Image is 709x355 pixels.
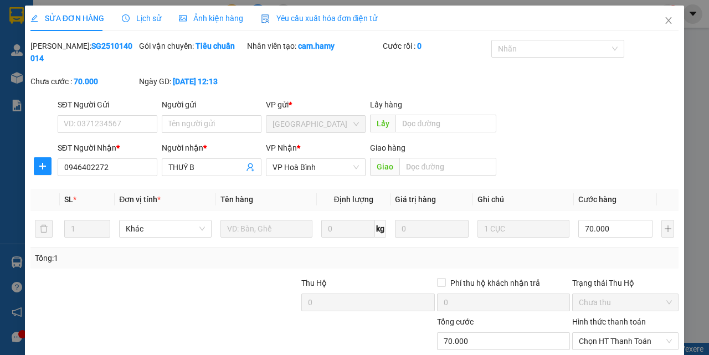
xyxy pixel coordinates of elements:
[196,42,235,50] b: Tiêu chuẩn
[30,14,104,23] span: SỬA ĐƠN HÀNG
[58,142,157,154] div: SĐT Người Nhận
[301,279,327,287] span: Thu Hộ
[395,195,436,204] span: Giá trị hàng
[395,220,469,238] input: 0
[579,294,672,311] span: Chưa thu
[30,75,137,88] div: Chưa cước :
[477,220,569,238] input: Ghi Chú
[572,317,646,326] label: Hình thức thanh toán
[298,42,335,50] b: cam.hamy
[220,220,312,238] input: VD: Bàn, Ghế
[35,220,53,238] button: delete
[572,277,679,289] div: Trạng thái Thu Hộ
[261,14,270,23] img: icon
[273,159,359,176] span: VP Hoà Bình
[473,189,574,210] th: Ghi chú
[64,195,73,204] span: SL
[246,163,255,172] span: user-add
[395,115,496,132] input: Dọc đường
[653,6,684,37] button: Close
[126,220,204,237] span: Khác
[34,162,51,171] span: plus
[119,195,161,204] span: Đơn vị tính
[261,14,378,23] span: Yêu cầu xuất hóa đơn điện tử
[139,40,245,52] div: Gói vận chuyển:
[334,195,373,204] span: Định lượng
[370,100,402,109] span: Lấy hàng
[370,115,395,132] span: Lấy
[370,158,399,176] span: Giao
[34,157,52,175] button: plus
[437,317,474,326] span: Tổng cước
[122,14,161,23] span: Lịch sử
[266,143,297,152] span: VP Nhận
[139,75,245,88] div: Ngày GD:
[383,40,489,52] div: Cước rồi :
[664,16,673,25] span: close
[661,220,674,238] button: plus
[375,220,386,238] span: kg
[220,195,253,204] span: Tên hàng
[179,14,243,23] span: Ảnh kiện hàng
[578,195,616,204] span: Cước hàng
[122,14,130,22] span: clock-circle
[173,77,218,86] b: [DATE] 12:13
[273,116,359,132] span: Sài Gòn
[30,40,137,64] div: [PERSON_NAME]:
[179,14,187,22] span: picture
[370,143,405,152] span: Giao hàng
[579,333,672,349] span: Chọn HT Thanh Toán
[162,99,261,111] div: Người gửi
[399,158,496,176] input: Dọc đường
[58,99,157,111] div: SĐT Người Gửi
[74,77,98,86] b: 70.000
[266,99,366,111] div: VP gửi
[30,14,38,22] span: edit
[417,42,422,50] b: 0
[35,252,275,264] div: Tổng: 1
[162,142,261,154] div: Người nhận
[247,40,381,52] div: Nhân viên tạo:
[446,277,544,289] span: Phí thu hộ khách nhận trả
